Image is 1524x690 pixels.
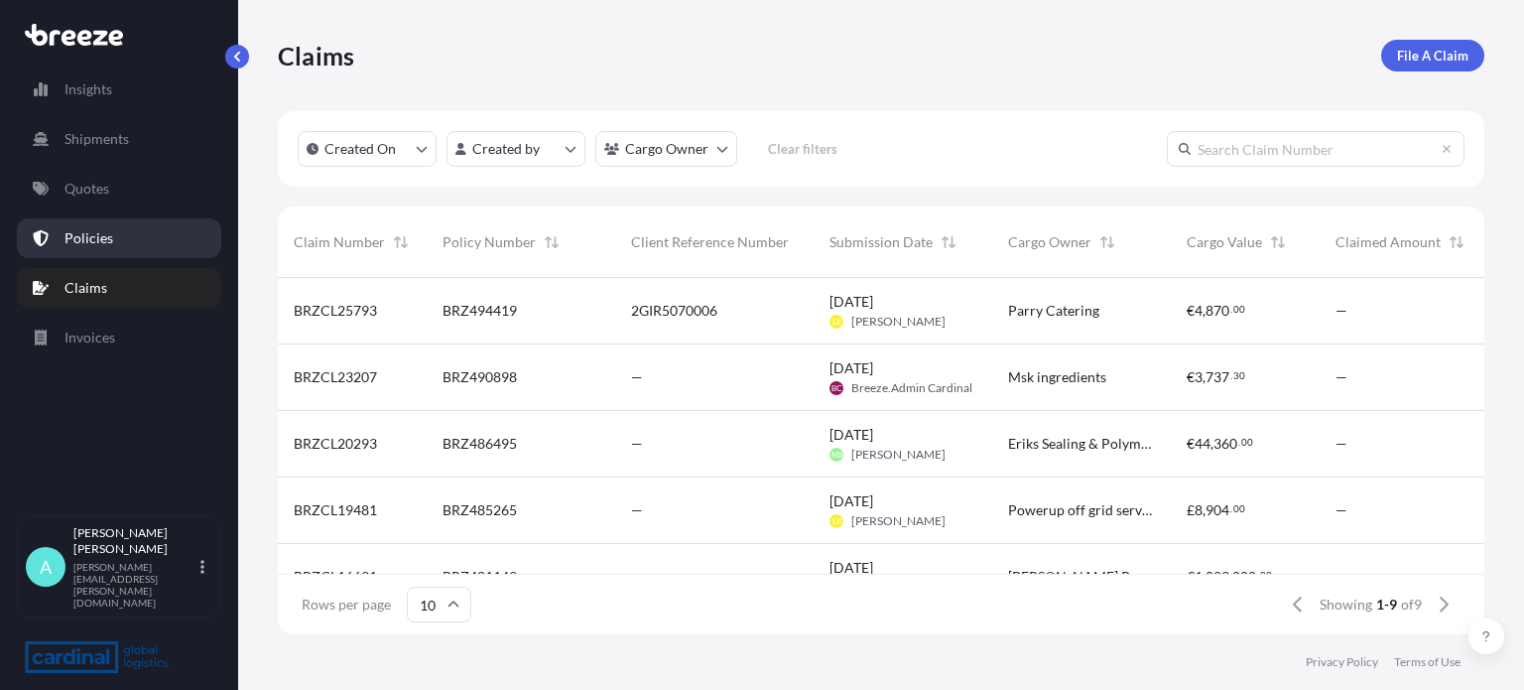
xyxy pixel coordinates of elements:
[793,230,817,254] button: Sort
[1257,572,1259,579] span: .
[1233,372,1245,379] span: 30
[294,301,377,321] span: BRZCL25793
[1233,306,1245,313] span: 00
[1238,439,1240,446] span: .
[1241,439,1253,446] span: 00
[1008,232,1091,252] span: Cargo Owner
[64,228,113,248] p: Policies
[1187,304,1195,318] span: €
[1195,370,1203,384] span: 3
[937,230,960,254] button: Sort
[1206,503,1229,517] span: 904
[1195,570,1203,584] span: 1
[1206,370,1229,384] span: 737
[294,232,385,252] span: Claim Number
[1008,567,1155,587] span: [PERSON_NAME] Pac Automation UK
[1397,46,1468,66] p: File A Claim
[294,367,377,387] span: BRZCL23207
[631,367,643,387] span: —
[1203,503,1206,517] span: ,
[446,131,585,167] button: createdBy Filter options
[829,491,873,511] span: [DATE]
[851,513,946,529] span: [PERSON_NAME]
[1203,570,1206,584] span: ,
[1335,301,1347,321] span: —
[1335,232,1441,252] span: Claimed Amount
[1195,304,1203,318] span: 4
[1230,505,1232,512] span: .
[1187,370,1195,384] span: €
[1095,230,1119,254] button: Sort
[1206,570,1229,584] span: 023
[1381,40,1484,71] a: File A Claim
[1401,595,1422,615] span: of 9
[294,567,377,587] span: BRZCL16631
[625,139,708,159] p: Cargo Owner
[1394,654,1460,670] a: Terms of Use
[1167,131,1464,167] input: Search Claim Number
[1008,301,1099,321] span: Parry Catering
[443,232,536,252] span: Policy Number
[324,139,396,159] p: Created On
[64,179,109,199] p: Quotes
[768,139,837,159] p: Clear filters
[1232,570,1256,584] span: 000
[1187,232,1262,252] span: Cargo Value
[1008,500,1155,520] span: Powerup off grid services
[443,567,517,587] span: BRZ481149
[278,40,354,71] p: Claims
[1335,367,1347,387] span: —
[1210,437,1213,451] span: ,
[73,525,196,557] p: [PERSON_NAME] [PERSON_NAME]
[64,129,129,149] p: Shipments
[595,131,737,167] button: cargoOwner Filter options
[17,69,221,109] a: Insights
[1213,437,1237,451] span: 360
[302,595,391,615] span: Rows per page
[64,278,107,298] p: Claims
[17,169,221,208] a: Quotes
[829,558,873,578] span: [DATE]
[1008,367,1106,387] span: Msk ingredients
[443,367,517,387] span: BRZ490898
[64,328,115,347] p: Invoices
[294,500,377,520] span: BRZCL19481
[64,79,112,99] p: Insights
[1230,372,1232,379] span: .
[389,230,413,254] button: Sort
[443,434,517,454] span: BRZ486495
[1195,437,1210,451] span: 44
[1445,230,1468,254] button: Sort
[829,425,873,445] span: [DATE]
[631,500,643,520] span: —
[1233,505,1245,512] span: 00
[1230,306,1232,313] span: .
[851,447,946,463] span: [PERSON_NAME]
[1306,654,1378,670] a: Privacy Policy
[1187,437,1195,451] span: €
[631,567,643,587] span: —
[294,434,377,454] span: BRZCL20293
[1376,595,1397,615] span: 1-9
[1229,570,1232,584] span: ,
[40,557,52,577] span: A
[25,641,169,673] img: organization-logo
[829,232,933,252] span: Submission Date
[1203,304,1206,318] span: ,
[631,301,717,321] span: 2GIR5070006
[829,292,873,312] span: [DATE]
[17,119,221,159] a: Shipments
[1335,434,1347,454] span: —
[443,301,517,321] span: BRZ494419
[1335,567,1347,587] span: —
[17,318,221,357] a: Invoices
[1206,304,1229,318] span: 870
[443,500,517,520] span: BRZ485265
[832,312,841,332] span: LK
[1335,500,1347,520] span: —
[1260,572,1272,579] span: 00
[1203,370,1206,384] span: ,
[829,358,873,378] span: [DATE]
